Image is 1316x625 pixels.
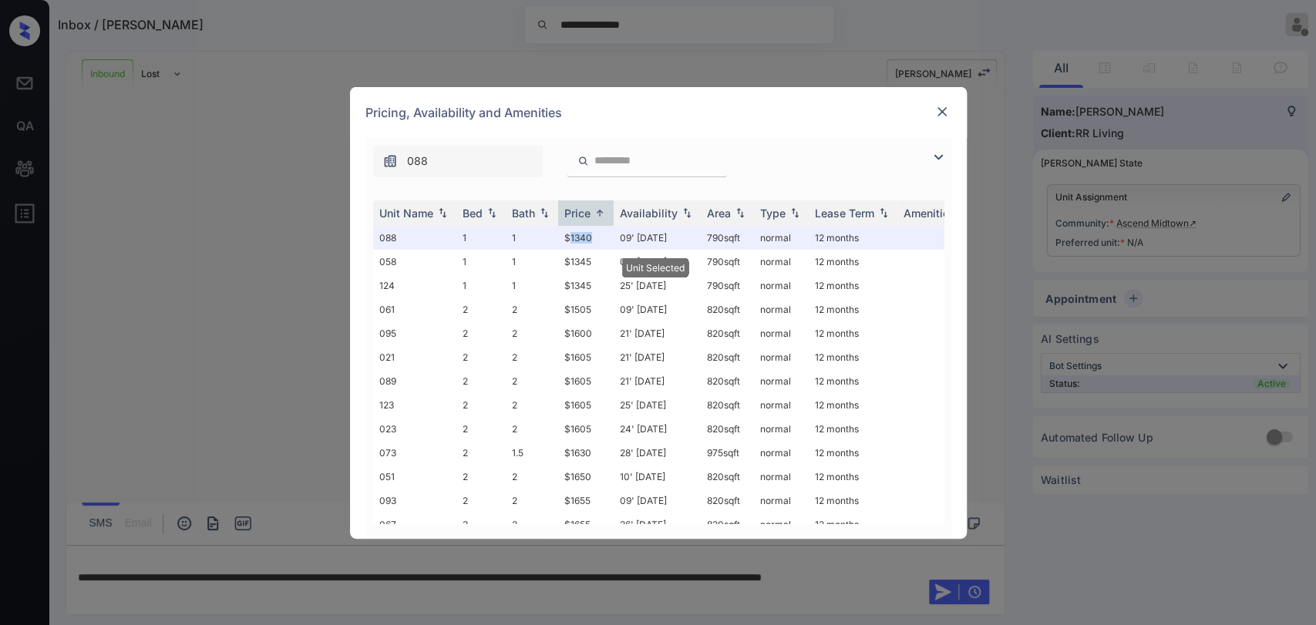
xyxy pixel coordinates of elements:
td: 820 sqft [701,297,754,321]
td: normal [754,321,809,345]
td: 089 [373,369,456,393]
td: normal [754,441,809,465]
td: 09' [DATE] [614,250,701,274]
td: 1 [506,226,558,250]
td: $1345 [558,250,614,274]
td: 12 months [809,250,897,274]
td: 820 sqft [701,393,754,417]
img: sorting [435,207,450,218]
div: Pricing, Availability and Amenities [350,87,967,138]
td: 09' [DATE] [614,489,701,512]
td: 051 [373,465,456,489]
div: Area [707,207,731,220]
td: $1605 [558,369,614,393]
td: 12 months [809,393,897,417]
div: Type [760,207,786,220]
td: 1 [456,274,506,297]
td: 1 [456,226,506,250]
td: 058 [373,250,456,274]
td: 25' [DATE] [614,393,701,417]
td: 09' [DATE] [614,297,701,321]
td: 12 months [809,274,897,297]
td: 073 [373,441,456,465]
td: 12 months [809,417,897,441]
td: 088 [373,226,456,250]
img: icon-zuma [382,153,398,169]
td: 2 [456,512,506,536]
img: sorting [876,207,891,218]
td: 2 [456,465,506,489]
td: 12 months [809,489,897,512]
td: 12 months [809,441,897,465]
td: 095 [373,321,456,345]
td: $1605 [558,417,614,441]
td: 26' [DATE] [614,512,701,536]
td: 790 sqft [701,274,754,297]
div: Lease Term [815,207,874,220]
td: 2 [506,393,558,417]
img: close [934,104,950,119]
td: 021 [373,345,456,369]
td: 12 months [809,321,897,345]
td: $1650 [558,465,614,489]
td: 2 [456,489,506,512]
img: sorting [484,207,500,218]
div: Bed [463,207,483,220]
td: 24' [DATE] [614,417,701,441]
td: $1605 [558,345,614,369]
img: sorting [787,207,803,218]
td: normal [754,274,809,297]
img: icon-zuma [929,148,947,166]
td: 820 sqft [701,489,754,512]
td: 820 sqft [701,321,754,345]
td: 820 sqft [701,465,754,489]
td: 1 [506,274,558,297]
div: Amenities [904,207,955,220]
td: 2 [506,465,558,489]
td: 12 months [809,369,897,393]
span: 088 [407,153,428,170]
td: 21' [DATE] [614,321,701,345]
td: 061 [373,297,456,321]
td: 820 sqft [701,369,754,393]
td: normal [754,417,809,441]
td: 12 months [809,226,897,250]
td: 09' [DATE] [614,226,701,250]
td: 2 [456,297,506,321]
td: $1655 [558,512,614,536]
td: 2 [456,321,506,345]
img: sorting [732,207,748,218]
td: $1340 [558,226,614,250]
td: 21' [DATE] [614,345,701,369]
td: 12 months [809,465,897,489]
td: 2 [456,393,506,417]
td: $1630 [558,441,614,465]
td: normal [754,369,809,393]
td: 21' [DATE] [614,369,701,393]
td: $1600 [558,321,614,345]
td: $1605 [558,393,614,417]
td: normal [754,489,809,512]
div: Bath [512,207,535,220]
td: 2 [506,489,558,512]
td: 12 months [809,345,897,369]
td: 023 [373,417,456,441]
td: 1 [506,250,558,274]
td: 124 [373,274,456,297]
td: 093 [373,489,456,512]
td: 2 [506,417,558,441]
td: normal [754,226,809,250]
td: 25' [DATE] [614,274,701,297]
td: normal [754,297,809,321]
td: 820 sqft [701,512,754,536]
img: sorting [537,207,552,218]
td: 975 sqft [701,441,754,465]
td: 2 [506,512,558,536]
td: 1 [456,250,506,274]
td: 12 months [809,512,897,536]
td: 2 [456,345,506,369]
td: 2 [506,321,558,345]
td: 2 [506,345,558,369]
img: icon-zuma [577,154,589,168]
td: 1.5 [506,441,558,465]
